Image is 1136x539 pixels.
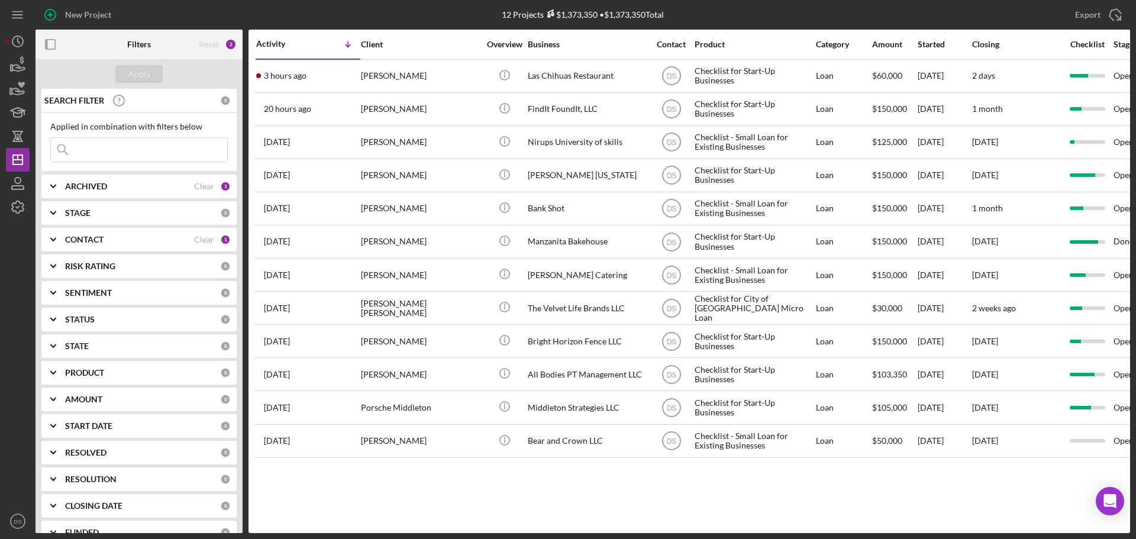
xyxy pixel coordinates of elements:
[194,235,214,244] div: Clear
[666,304,676,312] text: DS
[816,60,871,92] div: Loan
[918,40,971,49] div: Started
[816,40,871,49] div: Category
[544,9,598,20] div: $1,373,350
[115,65,163,83] button: Apply
[695,425,813,457] div: Checklist - Small Loan for Existing Businesses
[65,315,95,324] b: STATUS
[361,325,479,357] div: [PERSON_NAME]
[918,292,971,324] div: [DATE]
[220,341,231,351] div: 0
[65,501,122,511] b: CLOSING DATE
[361,292,479,324] div: [PERSON_NAME] [PERSON_NAME]
[872,402,907,412] span: $105,000
[695,359,813,390] div: Checklist for Start-Up Businesses
[528,226,646,257] div: Manzanita Bakehouse
[666,105,676,114] text: DS
[528,259,646,291] div: [PERSON_NAME] Catering
[220,314,231,325] div: 0
[972,40,1061,49] div: Closing
[264,137,290,147] time: 2025-09-12 00:03
[666,370,676,379] text: DS
[872,435,902,446] span: $50,000
[972,303,1016,313] time: 2 weeks ago
[264,104,311,114] time: 2025-09-17 00:36
[225,38,237,50] div: 2
[918,193,971,224] div: [DATE]
[361,359,479,390] div: [PERSON_NAME]
[816,325,871,357] div: Loan
[1063,3,1130,27] button: Export
[14,518,21,525] text: DS
[50,122,228,131] div: Applied in combination with filters below
[695,60,813,92] div: Checklist for Start-Up Businesses
[199,40,219,49] div: Reset
[35,3,123,27] button: New Project
[972,170,998,180] time: [DATE]
[816,127,871,158] div: Loan
[872,70,902,80] span: $60,000
[972,369,998,379] time: [DATE]
[264,436,290,446] time: 2025-04-21 23:11
[361,160,479,191] div: [PERSON_NAME]
[666,172,676,180] text: DS
[972,270,998,280] time: [DATE]
[872,303,902,313] span: $30,000
[1062,40,1112,49] div: Checklist
[528,292,646,324] div: The Velvet Life Brands LLC
[264,170,290,180] time: 2025-09-10 22:50
[816,359,871,390] div: Loan
[972,203,1003,213] time: 1 month
[1075,3,1100,27] div: Export
[220,474,231,485] div: 0
[695,40,813,49] div: Product
[695,392,813,423] div: Checklist for Start-Up Businesses
[482,40,527,49] div: Overview
[65,475,117,484] b: RESOLUTION
[65,235,104,244] b: CONTACT
[528,40,646,49] div: Business
[65,395,102,404] b: AMOUNT
[220,367,231,378] div: 0
[666,271,676,279] text: DS
[918,359,971,390] div: [DATE]
[972,236,998,246] time: [DATE]
[972,402,998,412] time: [DATE]
[220,208,231,218] div: 0
[666,138,676,147] text: DS
[872,359,916,390] div: $103,350
[220,288,231,298] div: 0
[256,39,308,49] div: Activity
[528,93,646,125] div: FindIt FoundIt, LLC
[220,447,231,458] div: 0
[816,160,871,191] div: Loan
[65,421,112,431] b: START DATE
[972,435,998,446] time: [DATE]
[65,3,111,27] div: New Project
[65,262,115,271] b: RISK RATING
[816,93,871,125] div: Loan
[972,104,1003,114] time: 1 month
[361,93,479,125] div: [PERSON_NAME]
[194,182,214,191] div: Clear
[872,170,907,180] span: $150,000
[264,71,306,80] time: 2025-09-17 17:12
[65,182,107,191] b: ARCHIVED
[528,160,646,191] div: [PERSON_NAME] [US_STATE]
[264,237,290,246] time: 2025-08-21 04:05
[816,193,871,224] div: Loan
[816,259,871,291] div: Loan
[816,292,871,324] div: Loan
[65,288,112,298] b: SENTIMENT
[528,127,646,158] div: Nirups University of skills
[220,181,231,192] div: 1
[220,261,231,272] div: 0
[220,527,231,538] div: 0
[264,403,290,412] time: 2025-06-03 18:26
[649,40,693,49] div: Contact
[220,234,231,245] div: 1
[264,270,290,280] time: 2025-07-28 17:39
[1096,487,1124,515] div: Open Intercom Messenger
[695,259,813,291] div: Checklist - Small Loan for Existing Businesses
[872,226,916,257] div: $150,000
